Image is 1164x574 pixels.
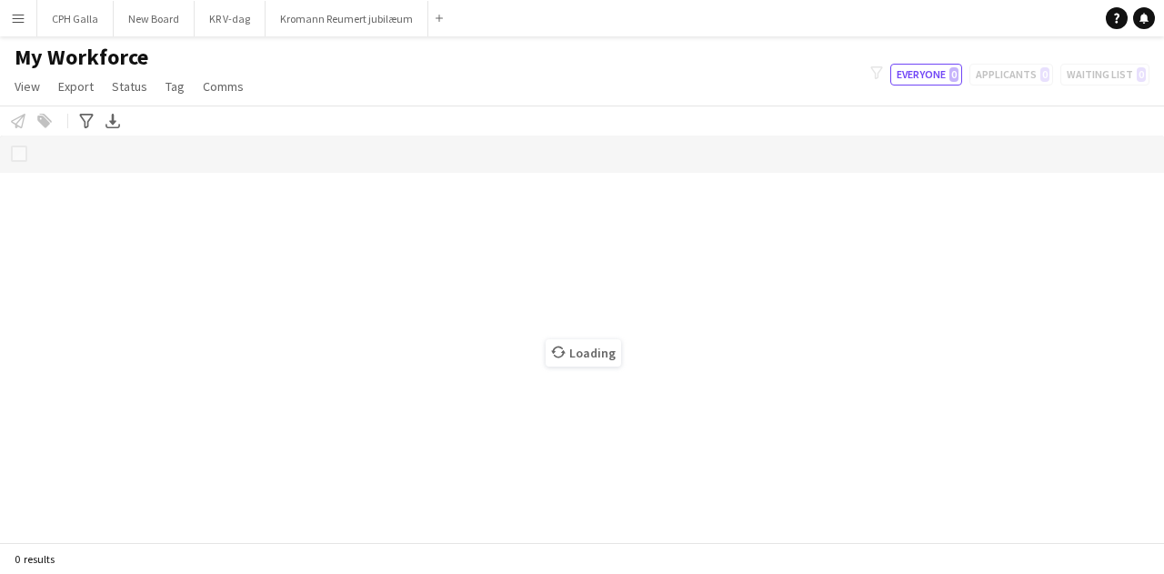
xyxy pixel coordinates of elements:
a: Comms [196,75,251,98]
button: CPH Galla [37,1,114,36]
a: View [7,75,47,98]
span: View [15,78,40,95]
span: 0 [949,67,958,82]
span: Comms [203,78,244,95]
span: My Workforce [15,44,148,71]
a: Export [51,75,101,98]
span: Export [58,78,94,95]
button: New Board [114,1,195,36]
app-action-btn: Advanced filters [75,110,97,132]
span: Loading [546,339,621,367]
span: Tag [166,78,185,95]
a: Status [105,75,155,98]
button: KR V-dag [195,1,266,36]
span: Status [112,78,147,95]
a: Tag [158,75,192,98]
button: Everyone0 [890,64,962,86]
app-action-btn: Export XLSX [102,110,124,132]
button: Kromann Reumert jubilæum [266,1,428,36]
